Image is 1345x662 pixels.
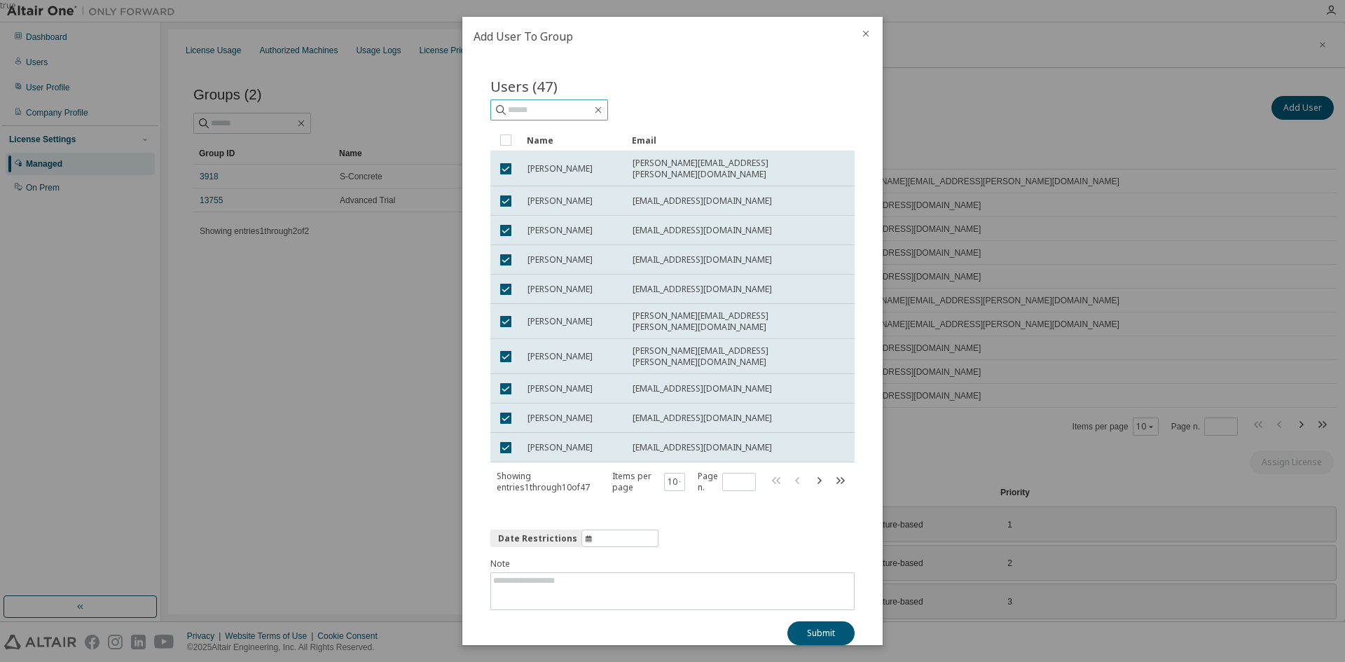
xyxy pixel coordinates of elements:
div: Email [632,129,831,151]
button: close [860,28,871,39]
span: [EMAIL_ADDRESS][DOMAIN_NAME] [633,254,772,266]
span: [EMAIL_ADDRESS][DOMAIN_NAME] [633,383,772,394]
span: [PERSON_NAME] [527,442,593,453]
span: [EMAIL_ADDRESS][DOMAIN_NAME] [633,413,772,424]
button: 10 [668,476,682,488]
h2: Add User To Group [462,17,849,56]
span: [PERSON_NAME] [527,316,593,327]
span: [PERSON_NAME] [527,383,593,394]
span: [PERSON_NAME][EMAIL_ADDRESS][PERSON_NAME][DOMAIN_NAME] [633,158,830,180]
span: Date Restrictions [498,533,577,544]
span: [EMAIL_ADDRESS][DOMAIN_NAME] [633,284,772,295]
span: [PERSON_NAME][EMAIL_ADDRESS][PERSON_NAME][DOMAIN_NAME] [633,310,830,333]
span: [PERSON_NAME] [527,163,593,174]
span: Showing entries 1 through 10 of 47 [497,470,590,493]
span: [PERSON_NAME] [527,225,593,236]
span: [PERSON_NAME] [527,351,593,362]
span: [EMAIL_ADDRESS][DOMAIN_NAME] [633,225,772,236]
span: [PERSON_NAME] [527,284,593,295]
span: [PERSON_NAME] [527,254,593,266]
span: [PERSON_NAME] [527,413,593,424]
span: Users (47) [490,76,558,96]
div: Name [527,129,621,151]
span: Items per page [612,471,685,493]
span: [PERSON_NAME] [527,195,593,207]
span: [PERSON_NAME][EMAIL_ADDRESS][PERSON_NAME][DOMAIN_NAME] [633,345,830,368]
span: [EMAIL_ADDRESS][DOMAIN_NAME] [633,195,772,207]
button: information [490,530,658,547]
label: Note [490,558,855,570]
button: Submit [787,621,855,645]
span: [EMAIL_ADDRESS][DOMAIN_NAME] [633,442,772,453]
span: Page n. [698,471,756,493]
